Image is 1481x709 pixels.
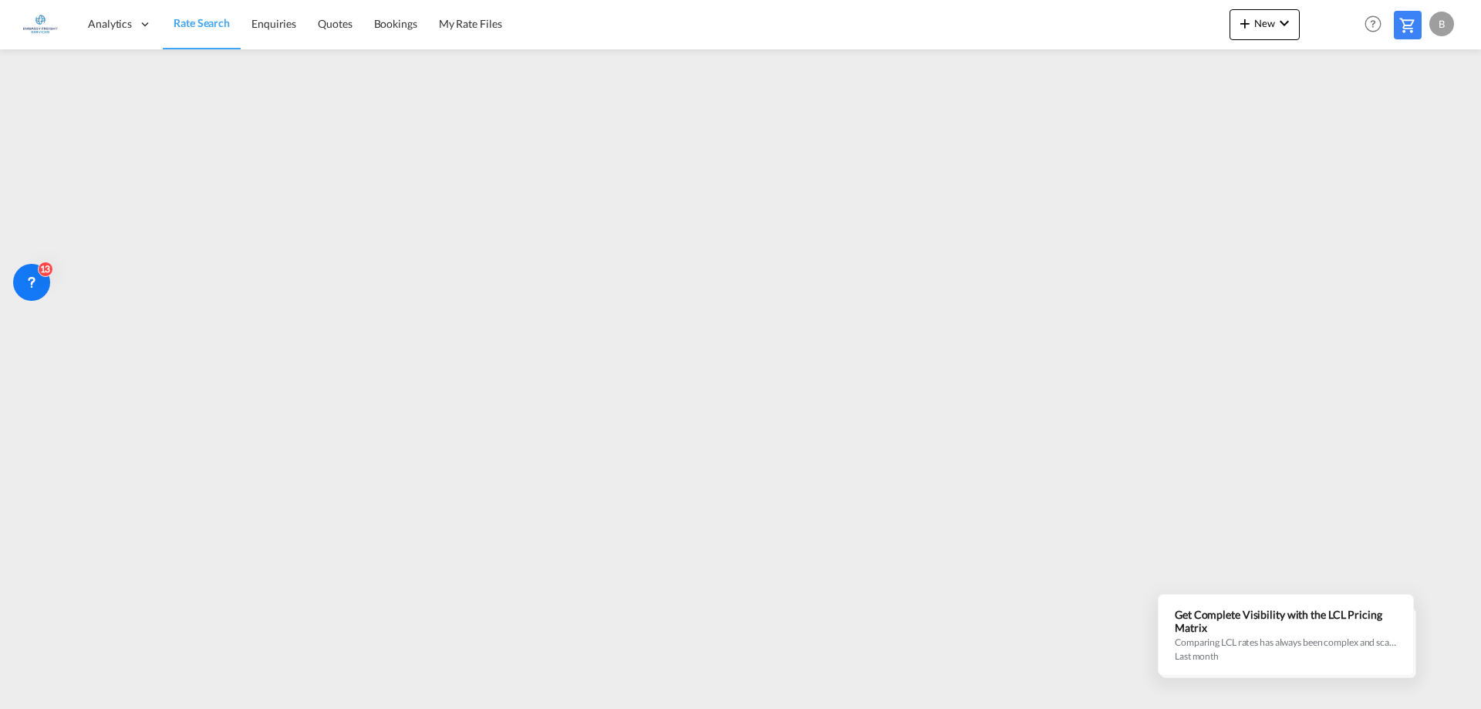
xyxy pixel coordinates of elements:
[1236,17,1294,29] span: New
[251,17,296,30] span: Enquiries
[1360,11,1386,37] span: Help
[88,16,132,32] span: Analytics
[1230,9,1300,40] button: icon-plus 400-fgNewicon-chevron-down
[374,17,417,30] span: Bookings
[1360,11,1394,39] div: Help
[1429,12,1454,36] div: B
[318,17,352,30] span: Quotes
[23,7,58,42] img: e1326340b7c511ef854e8d6a806141ad.jpg
[1236,14,1254,32] md-icon: icon-plus 400-fg
[174,16,230,29] span: Rate Search
[1275,14,1294,32] md-icon: icon-chevron-down
[439,17,502,30] span: My Rate Files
